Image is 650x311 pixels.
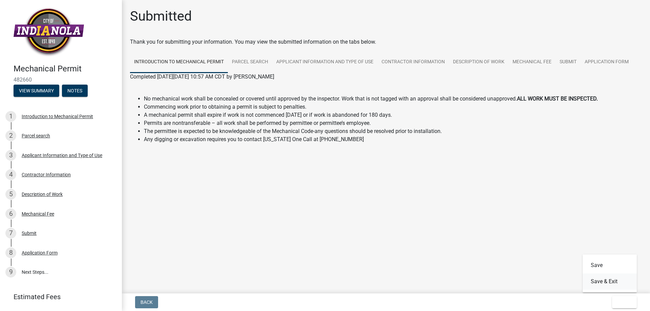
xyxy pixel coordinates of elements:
[62,88,88,94] wm-modal-confirm: Notes
[583,257,637,273] button: Save
[228,51,272,73] a: Parcel search
[508,51,556,73] a: Mechanical Fee
[14,64,116,74] h4: Mechanical Permit
[5,189,16,200] div: 5
[581,51,633,73] a: Application Form
[377,51,449,73] a: Contractor Information
[22,153,102,158] div: Applicant Information and Type of Use
[135,296,158,308] button: Back
[130,73,274,80] span: Completed [DATE][DATE] 10:57 AM CDT by [PERSON_NAME]
[14,85,59,97] button: View Summary
[5,228,16,239] div: 7
[22,192,63,197] div: Description of Work
[612,296,637,308] button: Exit
[144,119,598,127] li: Permits are nontransferable – all work shall be performed by permittee or permittee’s employee.
[22,133,50,138] div: Parcel search
[144,127,598,135] li: The permittee is expected to be knowledgeable of the Mechanical Code-any questions should be reso...
[272,51,377,73] a: Applicant Information and Type of Use
[583,273,637,290] button: Save & Exit
[5,247,16,258] div: 8
[583,254,637,292] div: Exit
[144,111,598,119] li: A mechanical permit shall expire if work is not commenced [DATE] or if work is abandoned for 180 ...
[5,150,16,161] div: 3
[144,135,598,143] li: Any digging or excavation requires you to contact [US_STATE] One Call at [PHONE_NUMBER]
[617,299,627,305] span: Exit
[130,38,642,46] div: Thank you for submitting your information. You may view the submitted information on the tabs below.
[144,103,598,111] li: Commencing work prior to obtaining a permit is subject to penalties.
[5,111,16,122] div: 1
[449,51,508,73] a: Description of Work
[5,208,16,219] div: 6
[22,212,54,216] div: Mechanical Fee
[22,114,93,119] div: Introduction to Mechanical Permit
[130,8,192,24] h1: Submitted
[5,130,16,141] div: 2
[14,88,59,94] wm-modal-confirm: Summary
[130,51,228,73] a: Introduction to Mechanical Permit
[62,85,88,97] button: Notes
[144,95,598,103] li: No mechanical work shall be concealed or covered until approved by the inspector. Work that is no...
[5,290,111,304] a: Estimated Fees
[517,95,598,102] strong: ALL WORK MUST BE INSPECTED.
[556,51,581,73] a: Submit
[14,7,84,57] img: City of Indianola, Iowa
[140,299,153,305] span: Back
[5,267,16,277] div: 9
[22,231,37,236] div: Submit
[5,169,16,180] div: 4
[22,250,58,255] div: Application Form
[14,76,108,83] span: 482660
[22,172,71,177] div: Contractor Information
